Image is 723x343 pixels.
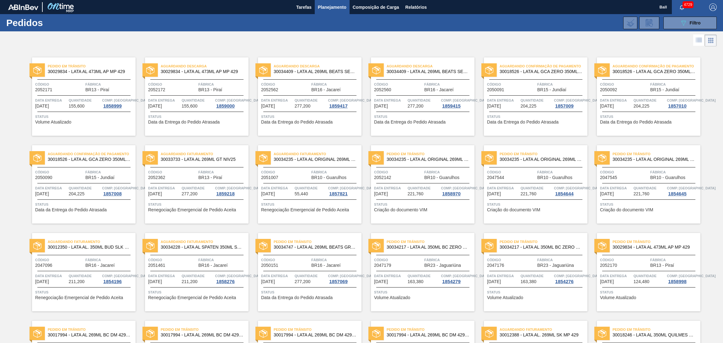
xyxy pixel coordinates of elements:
div: 1857010 [667,103,688,108]
div: 1854196 [102,279,123,284]
span: 30018526 - LATA AL GCA ZERO 350ML NIV23 [613,69,695,74]
img: status [372,66,380,74]
span: Data da Entrega do Pedido Atrasada [487,120,559,124]
img: Logout [709,3,717,11]
span: BR16 - Jacareí [311,87,340,92]
span: 204,225 [634,104,650,108]
span: Quantidade [521,273,553,279]
span: Código [35,169,84,175]
span: Data Entrega [261,185,293,191]
img: status [259,154,267,162]
span: Fábrica [537,257,586,263]
a: Comp. [GEOGRAPHIC_DATA]1859415 [441,97,473,108]
span: Data Entrega [600,185,632,191]
span: Aguardando Descarga [274,63,361,69]
span: Fábrica [198,81,247,87]
span: BR13 - Piraí [198,87,222,92]
span: 2052171 [35,87,52,92]
span: Quantidade [182,185,214,191]
span: Pedido em Trânsito [500,151,587,157]
span: Status [600,113,699,120]
span: Volume Atualizado [35,120,71,124]
span: Renegociação Emergencial de Pedido Aceita [261,208,349,212]
span: Data Entrega [487,185,519,191]
span: 30029834 - LATA AL 473ML AP MP 429 [48,69,131,74]
div: 1859417 [328,103,349,108]
span: Fábrica [424,257,473,263]
span: Fábrica [650,81,699,87]
span: 211,200 [69,279,85,284]
span: Tarefas [296,3,312,11]
span: Comp. Carga [441,273,490,279]
img: status [598,242,606,250]
span: Comp. Carga [667,185,715,191]
img: status [33,66,41,74]
span: Criação do documento VIM [600,208,653,212]
span: Pedido em Trânsito [274,239,361,245]
a: Comp. [GEOGRAPHIC_DATA]1854276 [554,273,586,284]
span: Status [35,113,134,120]
span: Status [261,113,360,120]
span: 13/10/2025 [487,192,501,196]
span: Quantidade [69,97,101,103]
a: Comp. [GEOGRAPHIC_DATA]1854279 [441,273,473,284]
span: Comp. Carga [215,185,264,191]
span: 204,225 [521,104,537,108]
span: 30034235 - LATA AL ORIGINAL 269ML MP BRILHO [274,157,356,162]
span: Código [374,81,423,87]
span: Comp. Carga [328,97,377,103]
span: 30034235 - LATA AL ORIGINAL 269ML MP BRILHO [387,157,469,162]
span: Código [261,169,310,175]
span: 13/10/2025 [600,104,614,108]
div: 1859000 [215,103,236,108]
span: Comp. Carga [667,97,715,103]
a: statusAguardando Confirmação de Pagamento30018526 - LATA AL GCA ZERO 350ML NIV23Código2050091Fábr... [474,57,587,136]
span: Fábrica [85,81,134,87]
a: statusPedido em Trânsito30034235 - LATA AL ORIGINAL 269ML MP [PERSON_NAME]Código2047545FábricaBR1... [587,145,700,224]
span: 2050092 [600,87,617,92]
span: 277,200 [408,104,424,108]
div: 1858276 [215,279,236,284]
span: Código [148,81,197,87]
span: Comp. Carga [441,185,490,191]
span: Código [148,169,197,175]
span: Data Entrega [148,185,180,191]
div: 1854279 [441,279,462,284]
span: Código [374,169,423,175]
span: Fábrica [650,169,699,175]
a: Comp. [GEOGRAPHIC_DATA]1859218 [215,185,247,196]
span: Código [487,169,536,175]
span: Quantidade [408,273,440,279]
a: statusAguardando Faturamento30012350 - LATA AL. 350ML BUD SLK 429Código2047096FábricaBR16 - Jacar... [23,233,136,311]
span: 277,200 [295,279,311,284]
span: 55,440 [295,192,308,196]
span: Fábrica [311,81,360,87]
a: Comp. [GEOGRAPHIC_DATA]1854644 [554,185,586,196]
div: 1858970 [441,191,462,196]
span: Pedido em Trânsito [387,151,474,157]
span: Aguardando Faturamento [274,151,361,157]
span: Data Entrega [487,273,519,279]
span: Data Entrega [35,273,67,279]
span: Status [487,201,586,208]
span: 2047176 [487,263,504,268]
span: 13/10/2025 [35,279,49,284]
span: 13/10/2025 [148,192,162,196]
span: Data Entrega [374,97,406,103]
a: statusAguardando Descarga30034409 - LATA AL 269ML BEATS SENSES GARMINOCódigo2052562FábricaBR16 - ... [249,57,361,136]
img: status [598,154,606,162]
span: Quantidade [408,185,440,191]
a: statusAguardando Faturamento30034235 - LATA AL ORIGINAL 269ML MP [PERSON_NAME]Código2051007Fábric... [249,145,361,224]
span: BR10 - Guarulhos [424,175,459,180]
span: Comp. Carga [215,273,264,279]
img: status [485,242,493,250]
span: 13/10/2025 [261,104,275,108]
span: Fábrica [424,81,473,87]
span: Comp. Carga [102,273,151,279]
a: Comp. [GEOGRAPHIC_DATA]1858276 [215,273,247,284]
span: Aguardando Confirmação de Pagamento [500,63,587,69]
a: Comp. [GEOGRAPHIC_DATA]1854196 [102,273,134,284]
div: 1858998 [667,279,688,284]
span: Quantidade [521,185,553,191]
span: 30029834 - LATA AL 473ML AP MP 429 [613,245,695,250]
